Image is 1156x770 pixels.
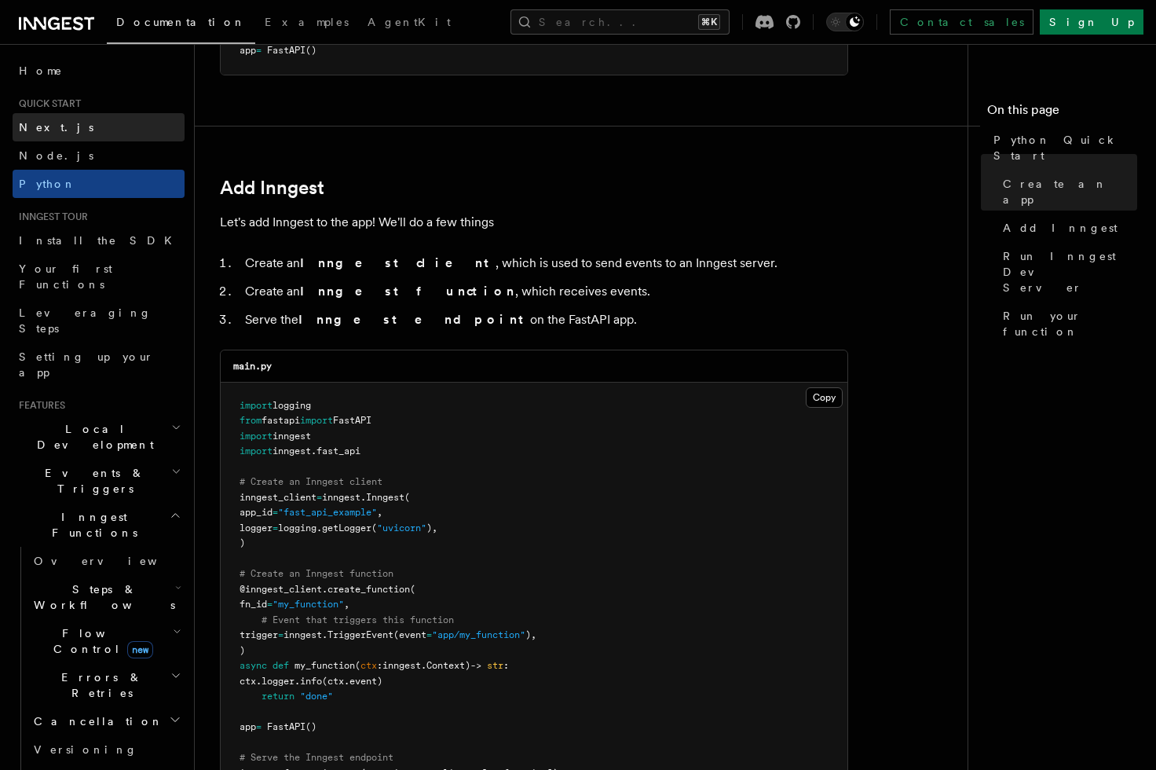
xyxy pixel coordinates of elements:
span: = [426,629,432,640]
span: import [300,415,333,426]
span: "app/my_function" [432,629,525,640]
a: Setting up your app [13,343,185,387]
span: inngest_client [240,492,316,503]
span: ), [525,629,536,640]
span: Leveraging Steps [19,306,152,335]
span: fn_id [240,599,267,610]
span: ), [426,522,437,533]
span: ( [410,584,415,595]
span: app_id [240,507,273,518]
li: Create an , which receives events. [240,280,848,302]
a: Add Inngest [220,177,324,199]
span: logging [273,400,311,411]
span: import [240,431,273,442]
span: str [487,660,503,671]
a: AgentKit [358,5,460,42]
span: return [262,691,294,702]
span: def [273,660,289,671]
a: Install the SDK [13,226,185,255]
span: Install the SDK [19,234,181,247]
span: Events & Triggers [13,465,171,497]
li: Create an , which is used to send events to an Inngest server. [240,252,848,274]
a: Run your function [997,302,1137,346]
span: Python Quick Start [993,132,1137,163]
span: async [240,660,267,671]
span: ctx [240,676,256,687]
span: logger [240,522,273,533]
span: Overview [34,555,196,567]
span: ( [355,660,360,671]
span: : [377,660,382,671]
span: ( [404,492,410,503]
span: . [256,676,262,687]
span: Steps & Workflows [27,581,175,613]
code: main.py [233,361,272,372]
span: from [240,415,262,426]
button: Cancellation [27,707,185,735]
h4: On this page [987,101,1137,126]
span: Flow Control [27,625,173,657]
button: Search...⌘K [510,9,730,35]
a: Contact sales [890,9,1033,35]
a: Create an app [997,170,1137,214]
a: Versioning [27,735,185,764]
span: = [316,492,322,503]
span: Documentation [116,16,246,28]
span: AgentKit [368,16,451,28]
span: trigger [240,629,278,640]
span: Python [19,178,76,190]
span: ) [240,645,245,656]
span: . [311,445,316,456]
span: Next.js [19,121,93,134]
span: # Create an Inngest function [240,568,393,579]
li: Serve the on the FastAPI app. [240,309,848,331]
button: Copy [806,387,843,408]
span: () [305,721,316,732]
span: # Serve the Inngest endpoint [240,752,393,763]
span: : [503,660,509,671]
span: fast_api [316,445,360,456]
span: Home [19,63,63,79]
span: , [344,599,349,610]
span: Setting up your app [19,350,154,379]
span: = [278,629,284,640]
span: Node.js [19,149,93,162]
span: Local Development [13,421,171,453]
span: inngest [273,445,311,456]
a: Home [13,57,185,85]
button: Toggle dark mode [826,13,864,31]
span: Errors & Retries [27,669,170,701]
span: getLogger [322,522,371,533]
button: Flow Controlnew [27,619,185,663]
span: Run your function [1003,308,1137,339]
span: = [273,507,278,518]
a: Your first Functions [13,255,185,299]
span: = [273,522,278,533]
span: inngest [382,660,421,671]
span: Your first Functions [19,262,112,291]
span: fastapi [262,415,300,426]
span: # Event that triggers this function [262,614,454,625]
span: Versioning [34,743,137,756]
span: Features [13,399,65,412]
span: import [240,445,273,456]
span: Inngest tour [13,211,88,223]
span: (event [393,629,426,640]
span: Examples [265,16,349,28]
span: FastAPI [267,45,305,56]
span: # Create an Inngest client [240,476,382,487]
span: . [322,584,327,595]
span: = [267,599,273,610]
span: , [377,507,382,518]
span: FastAPI [333,415,371,426]
span: () [305,45,316,56]
span: ( [371,522,377,533]
span: logging. [278,522,322,533]
span: new [127,641,153,658]
span: app [240,721,256,732]
a: Python [13,170,185,198]
a: Next.js [13,113,185,141]
a: Examples [255,5,358,42]
span: "done" [300,691,333,702]
button: Inngest Functions [13,503,185,547]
